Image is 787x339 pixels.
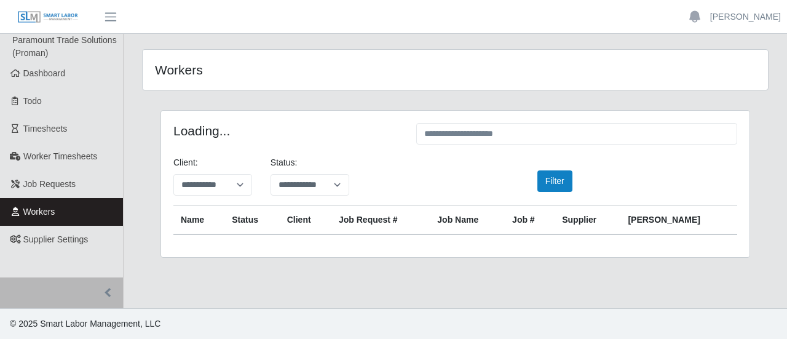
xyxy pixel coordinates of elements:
[23,207,55,217] span: Workers
[710,10,781,23] a: [PERSON_NAME]
[620,206,737,235] th: [PERSON_NAME]
[430,206,505,235] th: Job Name
[12,35,117,58] span: Paramount Trade Solutions (Proman)
[23,234,89,244] span: Supplier Settings
[505,206,555,235] th: Job #
[23,124,68,134] span: Timesheets
[537,170,572,192] button: Filter
[173,123,398,138] h4: Loading...
[280,206,331,235] th: Client
[224,206,279,235] th: Status
[155,62,395,78] h4: Workers
[17,10,79,24] img: SLM Logo
[23,96,42,106] span: Todo
[23,68,66,78] span: Dashboard
[331,206,430,235] th: Job Request #
[23,151,97,161] span: Worker Timesheets
[173,206,224,235] th: Name
[10,319,160,329] span: © 2025 Smart Labor Management, LLC
[173,156,198,169] label: Client:
[23,179,76,189] span: Job Requests
[271,156,298,169] label: Status:
[555,206,620,235] th: Supplier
